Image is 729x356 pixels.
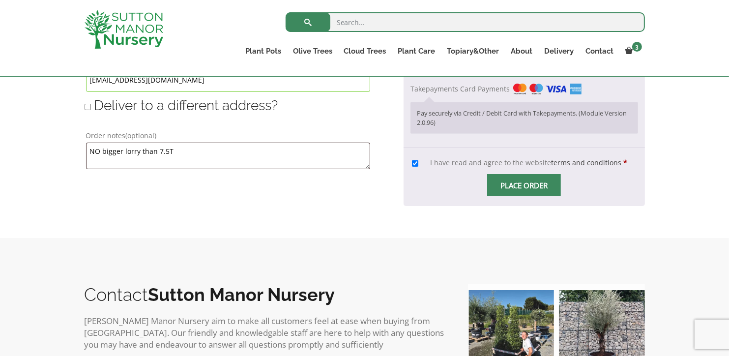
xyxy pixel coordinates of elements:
[410,84,582,93] label: Takepayments Card Payments
[392,44,441,58] a: Plant Care
[513,84,582,94] img: Takepayments Card Payments
[239,44,287,58] a: Plant Pots
[551,158,621,167] a: terms and conditions
[286,12,645,32] input: Search...
[505,44,539,58] a: About
[85,284,448,305] h2: Contact
[287,44,338,58] a: Olive Trees
[94,97,278,114] span: Deliver to a different address?
[539,44,580,58] a: Delivery
[441,44,505,58] a: Topiary&Other
[623,158,627,167] abbr: required
[412,160,418,167] input: I have read and agree to the websiteterms and conditions *
[85,10,163,49] img: logo
[487,174,561,196] input: Place order
[126,131,157,140] span: (optional)
[86,129,371,143] label: Order notes
[338,44,392,58] a: Cloud Trees
[417,109,631,128] p: Pay securely via Credit / Debit Card with Takepayments. (Module Version 2.0.96)
[85,315,448,351] p: [PERSON_NAME] Manor Nursery aim to make all customers feel at ease when buying from [GEOGRAPHIC_D...
[620,44,645,58] a: 3
[430,158,621,167] span: I have read and agree to the website
[580,44,620,58] a: Contact
[85,104,91,110] input: Deliver to a different address?
[632,42,642,52] span: 3
[148,284,335,305] b: Sutton Manor Nursery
